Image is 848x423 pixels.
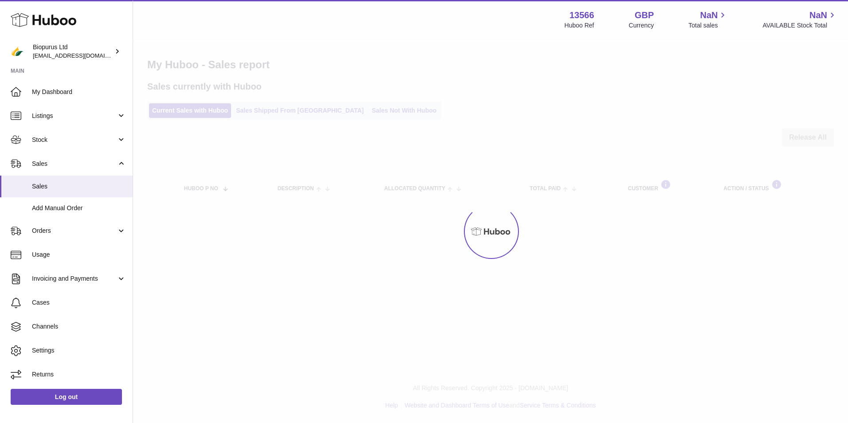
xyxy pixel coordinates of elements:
[565,21,594,30] div: Huboo Ref
[32,298,126,307] span: Cases
[700,9,718,21] span: NaN
[32,227,117,235] span: Orders
[32,322,126,331] span: Channels
[32,136,117,144] span: Stock
[569,9,594,21] strong: 13566
[32,182,126,191] span: Sales
[33,43,113,60] div: Biopurus Ltd
[32,204,126,212] span: Add Manual Order
[635,9,654,21] strong: GBP
[32,251,126,259] span: Usage
[762,21,837,30] span: AVAILABLE Stock Total
[11,389,122,405] a: Log out
[11,45,24,58] img: internalAdmin-13566@internal.huboo.com
[809,9,827,21] span: NaN
[32,112,117,120] span: Listings
[629,21,654,30] div: Currency
[762,9,837,30] a: NaN AVAILABLE Stock Total
[32,370,126,379] span: Returns
[32,346,126,355] span: Settings
[688,9,728,30] a: NaN Total sales
[33,52,130,59] span: [EMAIL_ADDRESS][DOMAIN_NAME]
[32,88,126,96] span: My Dashboard
[688,21,728,30] span: Total sales
[32,160,117,168] span: Sales
[32,274,117,283] span: Invoicing and Payments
